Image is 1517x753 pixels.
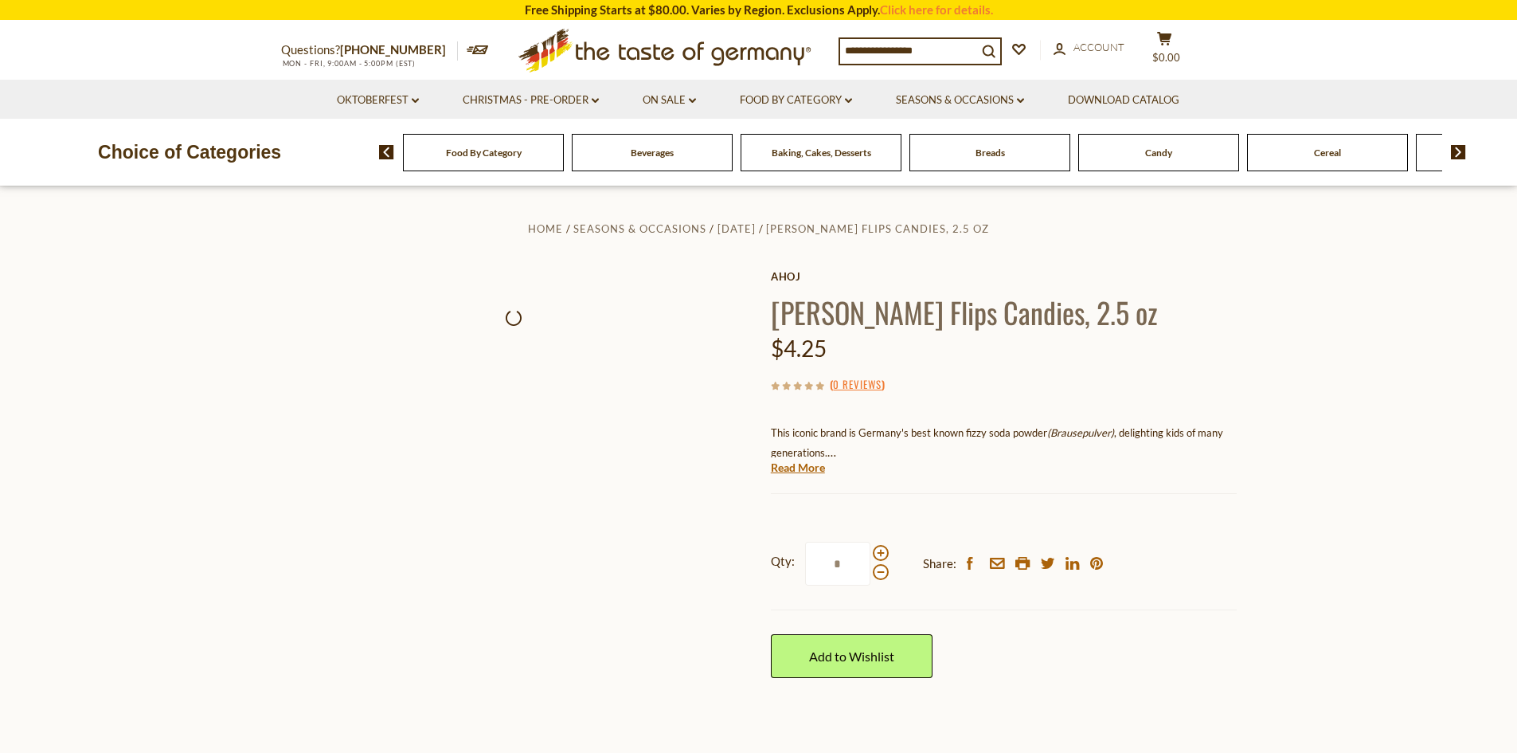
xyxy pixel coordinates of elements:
[573,222,706,235] a: Seasons & Occasions
[771,270,1237,283] a: Ahoj
[717,222,756,235] a: [DATE]
[1152,51,1180,64] span: $0.00
[771,460,825,476] a: Read More
[1073,41,1124,53] span: Account
[771,335,827,362] span: $4.25
[337,92,419,109] a: Oktoberfest
[463,92,599,109] a: Christmas - PRE-ORDER
[880,2,993,17] a: Click here for details.
[281,40,458,61] p: Questions?
[833,376,882,394] a: 0 Reviews
[830,376,885,392] span: ( )
[1451,145,1466,159] img: next arrow
[1145,147,1172,159] a: Candy
[446,147,522,159] a: Food By Category
[771,551,795,571] strong: Qty:
[281,59,416,68] span: MON - FRI, 9:00AM - 5:00PM (EST)
[1047,426,1114,439] em: (Brausepulver)
[771,426,1223,459] span: This iconic brand is Germany's best known fizzy soda powder , delighting kids of many generations.
[1141,31,1189,71] button: $0.00
[923,554,956,574] span: Share:
[631,147,674,159] a: Beverages
[643,92,696,109] a: On Sale
[1314,147,1341,159] a: Cereal
[766,222,989,235] a: [PERSON_NAME] Flips Candies, 2.5 oz
[771,294,1237,330] h1: [PERSON_NAME] Flips Candies, 2.5 oz
[772,147,871,159] a: Baking, Cakes, Desserts
[1068,92,1179,109] a: Download Catalog
[740,92,852,109] a: Food By Category
[340,42,446,57] a: [PHONE_NUMBER]
[975,147,1005,159] a: Breads
[1054,39,1124,57] a: Account
[805,542,870,586] input: Qty:
[771,634,932,678] a: Add to Wishlist
[528,222,563,235] a: Home
[896,92,1024,109] a: Seasons & Occasions
[379,145,394,159] img: previous arrow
